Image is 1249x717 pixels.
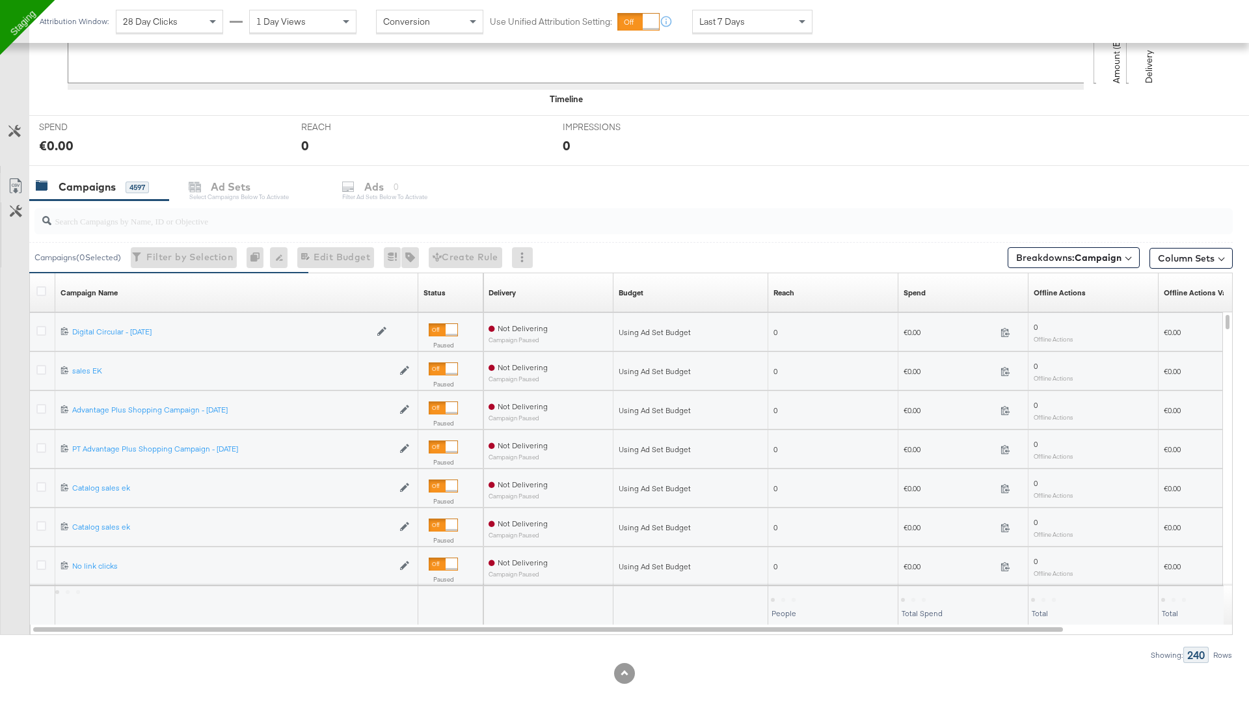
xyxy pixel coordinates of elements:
span: 0 [1034,556,1038,566]
a: No link clicks [72,561,393,572]
label: Paused [429,497,458,506]
a: Reflects the ability of your Ad Campaign to achieve delivery based on ad states, schedule and bud... [489,288,516,298]
a: Digital Circular - [DATE] [72,327,370,338]
sub: Campaign Paused [489,532,548,539]
div: PT Advantage Plus Shopping Campaign - [DATE] [72,444,393,454]
span: €0.00 [904,327,995,337]
span: €0.00 [1164,405,1181,415]
div: Using Ad Set Budget [619,327,763,338]
a: The number of people your ad was served to. [773,288,794,298]
span: 0 [773,366,777,376]
span: Not Delivering [498,323,548,333]
div: Using Ad Set Budget [619,522,763,533]
div: Campaign Name [60,288,118,298]
a: The total amount spent to date. [904,288,926,298]
button: Breakdowns:Campaign [1008,247,1140,268]
sub: Offline Actions [1034,335,1073,343]
sub: Campaign Paused [489,571,548,578]
span: 0 [773,522,777,532]
sub: Offline Actions [1034,413,1073,421]
div: Catalog sales ek [72,522,393,532]
div: Campaigns ( 0 Selected) [34,252,121,264]
div: Attribution Window: [39,17,109,26]
div: 240 [1183,647,1209,663]
span: Total [1162,608,1178,618]
div: Using Ad Set Budget [619,444,763,455]
div: 4597 [126,182,149,193]
div: Using Ad Set Budget [619,366,763,377]
span: 0 [773,444,777,454]
span: Not Delivering [498,558,548,567]
span: 28 Day Clicks [123,16,178,27]
label: Paused [429,536,458,545]
a: Your campaign name. [60,288,118,298]
div: Using Ad Set Budget [619,561,763,572]
span: 0 [773,405,777,415]
div: Digital Circular - [DATE] [72,327,370,337]
input: Search Campaigns by Name, ID or Objective [51,203,1123,228]
div: Status [423,288,446,298]
span: People [772,608,796,618]
span: €0.00 [1164,444,1181,454]
div: Offline Actions Value [1164,288,1237,298]
a: Offline Actions. [1034,288,1086,298]
sub: Campaign Paused [489,336,548,344]
div: Reach [773,288,794,298]
span: 0 [1034,322,1038,332]
sub: Campaign Paused [489,414,548,422]
span: 0 [1034,361,1038,371]
a: Advantage Plus Shopping Campaign - [DATE] [72,405,393,416]
span: Breakdowns: [1016,251,1121,264]
span: €0.00 [1164,522,1181,532]
a: Offline Actions. [1164,288,1237,298]
a: PT Advantage Plus Shopping Campaign - [DATE] [72,444,393,455]
span: €0.00 [904,561,995,571]
span: Not Delivering [498,401,548,411]
div: 0 [563,136,571,155]
span: 0 [773,327,777,337]
div: Delivery [489,288,516,298]
span: 1 Day Views [256,16,306,27]
div: Rows [1213,651,1233,660]
span: Total [1032,608,1048,618]
div: Campaigns [59,180,116,195]
span: Conversion [383,16,430,27]
span: €0.00 [904,522,995,532]
div: Catalog sales ek [72,483,393,493]
span: €0.00 [1164,483,1181,493]
span: €0.00 [1164,561,1181,571]
span: REACH [301,121,399,133]
b: Campaign [1075,252,1121,264]
span: Not Delivering [498,362,548,372]
sub: Offline Actions [1034,452,1073,460]
sub: Offline Actions [1034,491,1073,499]
a: Catalog sales ek [72,522,393,533]
label: Paused [429,380,458,388]
div: Using Ad Set Budget [619,405,763,416]
span: €0.00 [1164,327,1181,337]
div: sales EK [72,366,393,376]
div: Using Ad Set Budget [619,483,763,494]
span: 0 [773,561,777,571]
div: No link clicks [72,561,393,571]
a: Shows the current state of your Ad Campaign. [423,288,446,298]
span: Last 7 Days [699,16,745,27]
span: 0 [1034,400,1038,410]
a: The maximum amount you're willing to spend on your ads, on average each day or over the lifetime ... [619,288,643,298]
span: €0.00 [1164,366,1181,376]
span: €0.00 [904,366,995,376]
a: Catalog sales ek [72,483,393,494]
div: 0 [247,247,270,268]
div: Budget [619,288,643,298]
div: 0 [301,136,309,155]
sub: Campaign Paused [489,453,548,461]
label: Use Unified Attribution Setting: [490,16,612,28]
sub: Offline Actions [1034,569,1073,577]
div: Showing: [1150,651,1183,660]
span: 0 [1034,439,1038,449]
span: 0 [773,483,777,493]
span: €0.00 [904,405,995,415]
span: IMPRESSIONS [563,121,660,133]
div: Spend [904,288,926,298]
span: Not Delivering [498,519,548,528]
